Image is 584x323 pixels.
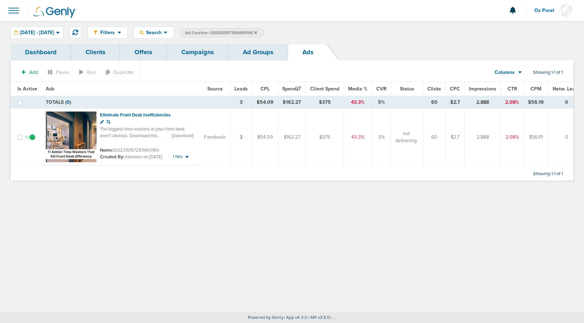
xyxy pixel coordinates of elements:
a: Clients [71,44,120,61]
a: Offers [120,44,167,61]
span: not delivering [395,130,417,144]
td: 2.08% [501,109,524,166]
span: Source [207,86,223,92]
td: $56.19 [524,96,548,109]
button: Add [18,67,42,77]
span: CVR [376,86,387,92]
span: Status [400,86,414,92]
span: Filters [98,30,118,36]
a: Ad Groups [228,44,288,61]
td: 60 [423,96,446,109]
span: Ad Creative: 120233057293400190 [185,30,257,36]
span: Is Active [18,86,37,92]
span: | App v4.3.2 [284,315,307,320]
img: Ad image [46,112,96,162]
td: $54.09 [252,109,278,166]
span: Showing 1-1 of 1 [533,70,563,76]
span: | ... [331,315,336,320]
td: $2.7 [446,96,465,109]
span: Impressions [469,86,496,92]
a: Campaigns [167,44,228,61]
td: $162.27 [278,109,306,166]
td: $375 [306,109,344,166]
span: | API v2.5.0 [308,315,329,320]
td: $2.7 [446,109,465,166]
span: [Download] [171,133,194,139]
span: Eliminate Front Desk Inefficiencies [100,112,170,118]
small: 120233057293400190 [100,147,159,153]
td: $54.09 [252,96,278,109]
td: 60 [423,109,446,166]
span: Netw. Leads [553,86,580,92]
span: 1 NAs [173,154,183,160]
span: CPL [260,86,270,92]
span: Spend [282,86,301,92]
td: TOTALS ( ) [42,96,200,109]
span: Ads [46,86,55,92]
small: Unknown on [DATE] [100,154,162,160]
td: 2,888 [465,96,501,109]
a: 3 [240,134,243,140]
td: $375 [306,96,344,109]
a: Ads [288,44,328,61]
span: CPC [450,86,460,92]
td: 2.08% [501,96,524,109]
td: 5% [372,109,391,166]
span: Media % [348,86,368,92]
span: Search [144,30,164,36]
span: Showing 1-1 of 1 [533,171,563,177]
td: $162.27 [278,96,306,109]
span: Oz Porat [534,8,559,13]
td: 5% [372,96,391,109]
span: CPM [530,86,541,92]
span: Client Spend [310,86,339,92]
span: CTR [508,86,517,92]
td: 43.3% [344,109,372,166]
span: 0 [67,99,70,105]
span: Leads [234,86,248,92]
span: Created By [100,154,123,160]
td: 43.3% [344,96,372,109]
td: Facebook [200,109,230,166]
span: Clicks [427,86,441,92]
img: Genly [33,7,75,18]
span: Columns [495,69,515,76]
span: Add [29,69,38,75]
span: [DATE] - [DATE] [20,30,54,35]
td: 2,888 [465,109,501,166]
span: The biggest time-wasters at your front desk aren’t obvious. Download the guide to find out which ... [100,126,193,153]
td: 3 [230,96,252,109]
td: $56.19 [524,109,548,166]
span: Name: [100,147,113,153]
a: Dashboard [11,44,71,61]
